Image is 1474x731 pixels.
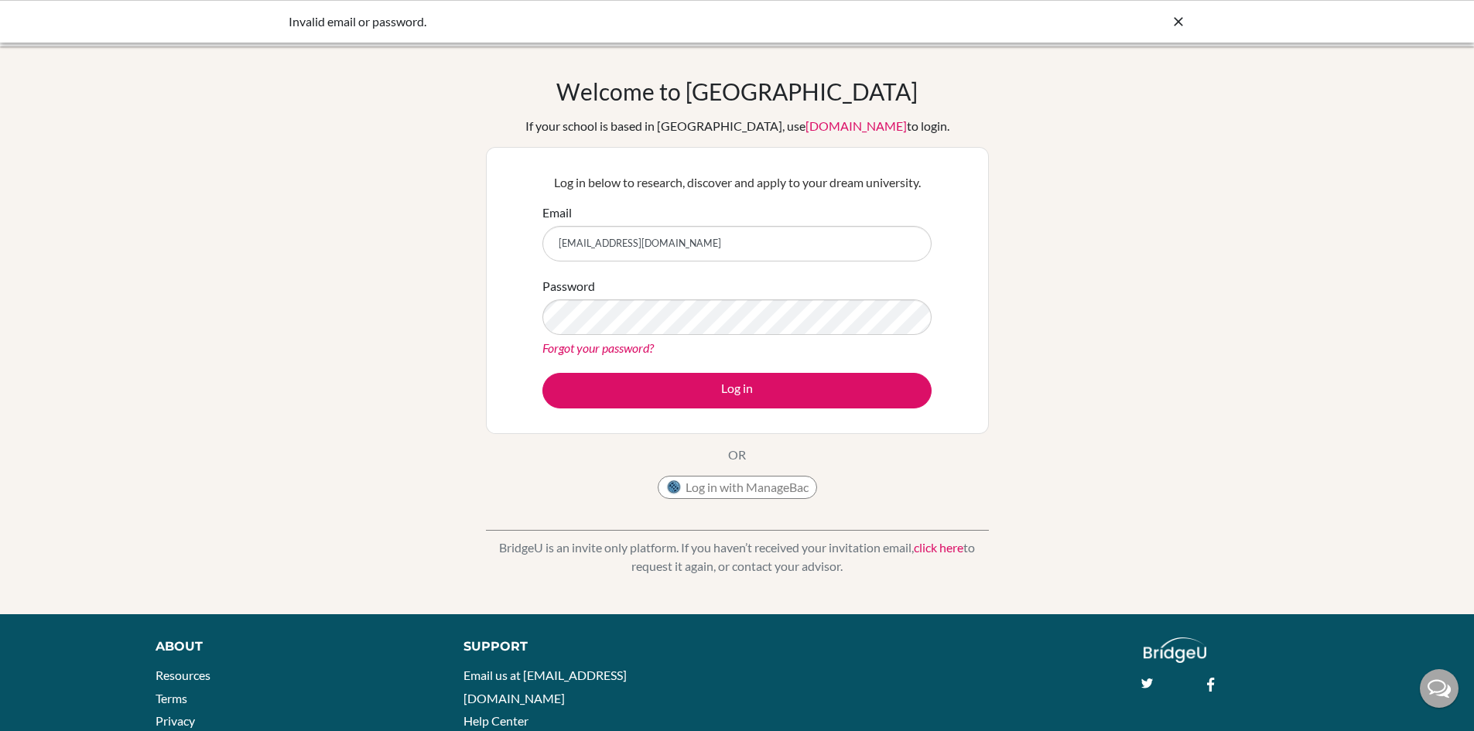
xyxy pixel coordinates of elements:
[156,668,210,682] a: Resources
[525,117,949,135] div: If your school is based in [GEOGRAPHIC_DATA], use to login.
[542,340,654,355] a: Forgot your password?
[463,668,627,705] a: Email us at [EMAIL_ADDRESS][DOMAIN_NAME]
[156,713,195,728] a: Privacy
[35,11,67,25] span: Help
[486,538,989,576] p: BridgeU is an invite only platform. If you haven’t received your invitation email, to request it ...
[542,173,932,192] p: Log in below to research, discover and apply to your dream university.
[289,12,954,31] div: Invalid email or password.
[728,446,746,464] p: OR
[463,637,719,656] div: Support
[542,373,932,408] button: Log in
[156,637,429,656] div: About
[156,691,187,705] a: Terms
[542,203,572,222] label: Email
[914,540,963,555] a: click here
[805,118,907,133] a: [DOMAIN_NAME]
[658,476,817,499] button: Log in with ManageBac
[463,713,528,728] a: Help Center
[556,77,918,105] h1: Welcome to [GEOGRAPHIC_DATA]
[1144,637,1206,663] img: logo_white@2x-f4f0deed5e89b7ecb1c2cc34c3e3d731f90f0f143d5ea2071677605dd97b5244.png
[542,277,595,295] label: Password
